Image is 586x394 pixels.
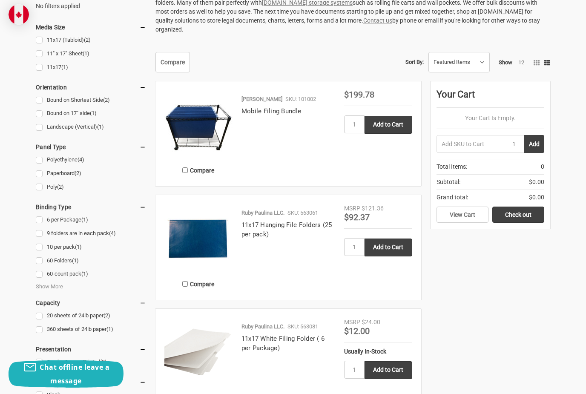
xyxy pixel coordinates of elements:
div: Usually In-Stock [344,347,412,356]
span: Subtotal: [437,178,460,187]
span: (1) [61,64,68,70]
a: 11x17 Hanging File Folders (25 per pack) [241,221,332,239]
a: 60 Folders [36,255,146,267]
span: $0.00 [529,193,544,202]
a: Can be Screen Printed [36,357,146,368]
a: Bound on Shortest Side [36,95,146,106]
span: (4) [109,230,116,236]
a: Paperboard [36,168,146,179]
a: Poly [36,181,146,193]
p: SKU: 563061 [287,209,318,217]
span: (2) [103,97,110,103]
span: (2) [103,312,110,319]
h5: Presentation [36,344,146,354]
p: SKU: 563081 [287,322,318,331]
span: $121.36 [362,205,384,212]
span: (2) [84,37,91,43]
h5: Orientation [36,82,146,92]
div: MSRP [344,204,360,213]
iframe: Google Customer Reviews [516,371,586,394]
p: Your Cart Is Empty. [437,114,544,123]
span: Total Items: [437,162,467,171]
a: Contact us [363,17,392,24]
span: (1) [106,326,113,332]
input: Compare [182,167,188,173]
span: $92.37 [344,212,370,222]
span: (1) [83,50,89,57]
a: Mobile Filing Bundle [241,107,301,115]
p: Ruby Paulina LLC. [241,209,284,217]
input: Add to Cart [365,239,412,256]
a: View Cart [437,207,488,223]
a: 10 per pack [36,242,146,253]
p: Ruby Paulina LLC. [241,322,284,331]
img: 11x17 Hanging File Folders [164,204,233,272]
span: (2) [57,184,64,190]
label: Compare [164,277,233,291]
label: Sort By: [405,56,424,69]
input: Add SKU to Cart [437,135,504,153]
span: Show More [36,282,63,291]
h5: Binding Type [36,202,146,212]
img: Mobile Filing Bundle [164,90,233,158]
a: 11x17 White Filing Folder ( 6 per Package) [241,335,325,352]
div: Your Cart [437,87,544,108]
a: 11x17 (Tabloid) [36,35,146,46]
span: (1) [72,257,79,264]
a: 11" x 17" Sheet [36,48,146,60]
input: Add to Cart [365,361,412,379]
a: Bound on 17" side [36,108,146,119]
h5: Panel Type [36,142,146,152]
span: (2) [75,170,81,176]
span: (4) [78,156,84,163]
span: Grand total: [437,193,468,202]
a: 11x17 [36,62,146,73]
label: Compare [164,163,233,177]
input: Add to Cart [365,116,412,134]
div: MSRP [344,318,360,327]
a: 360 sheets of 24lb paper [36,324,146,335]
a: Landscape (Vertical) [36,121,146,133]
span: $24.00 [362,319,380,325]
h5: Capacity [36,298,146,308]
button: Chat offline leave a message [9,360,124,388]
span: (1) [81,216,88,223]
a: 12 [518,59,524,66]
span: 0 [541,162,544,171]
span: (1) [75,244,82,250]
span: (1) [90,110,97,116]
span: $199.78 [344,89,374,100]
span: Chat offline leave a message [40,362,109,385]
p: SKU: 101002 [285,95,316,104]
button: Add [524,135,544,153]
h5: Media Size [36,22,146,32]
a: Check out [492,207,544,223]
a: Polyethylene [36,154,146,166]
p: [PERSON_NAME] [241,95,282,104]
span: (2) [100,359,107,365]
span: $0.00 [529,178,544,187]
img: 11x17 White Filing Folder ( 6 per Package) [164,318,233,386]
img: duty and tax information for Canada [9,4,29,25]
a: Compare [155,52,190,72]
span: $12.00 [344,326,370,336]
span: (1) [97,124,104,130]
a: 9 folders are in each pack [36,228,146,239]
span: Show [499,59,512,66]
span: (1) [81,270,88,277]
a: 60-count pack [36,268,146,280]
a: 20 sheets of 24lb paper [36,310,146,322]
input: Compare [182,281,188,287]
a: 6 per Package [36,214,146,226]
